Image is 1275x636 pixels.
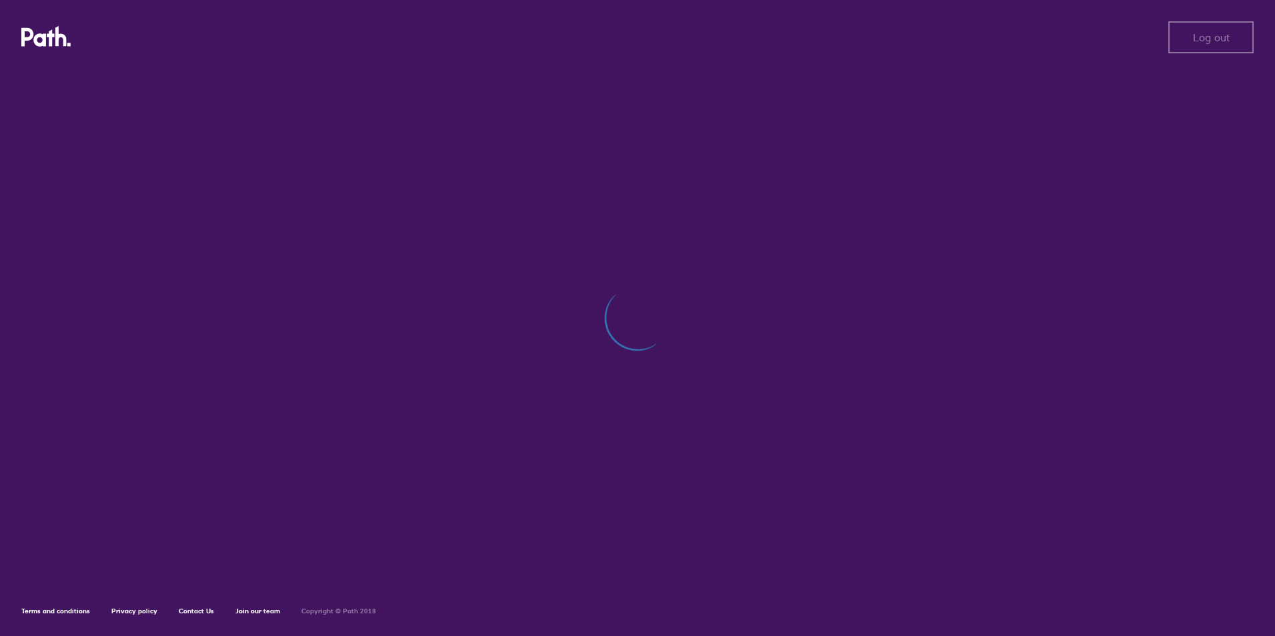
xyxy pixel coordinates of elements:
button: Log out [1168,21,1254,53]
span: Log out [1193,31,1230,43]
a: Contact Us [179,607,214,615]
a: Terms and conditions [21,607,90,615]
a: Join our team [235,607,280,615]
h6: Copyright © Path 2018 [301,607,376,615]
a: Privacy policy [111,607,157,615]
